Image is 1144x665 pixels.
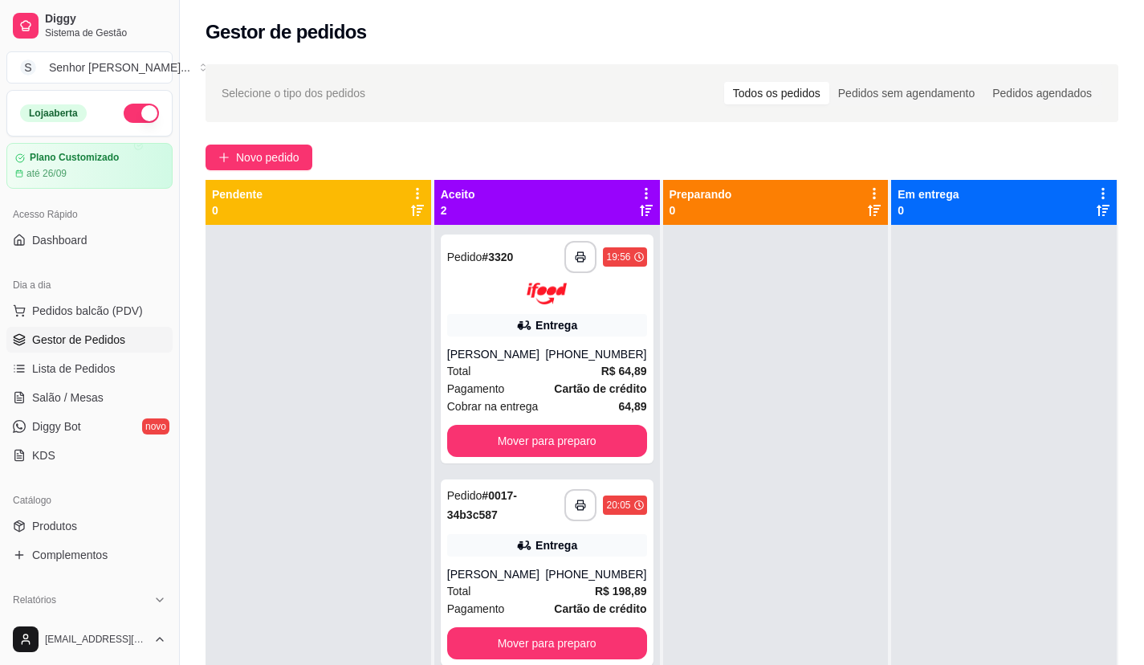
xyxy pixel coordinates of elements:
[447,251,482,263] span: Pedido
[6,488,173,513] div: Catálogo
[724,82,829,104] div: Todos os pedidos
[206,19,367,45] h2: Gestor de pedidos
[447,566,546,582] div: [PERSON_NAME]
[49,59,190,75] div: Senhor [PERSON_NAME] ...
[45,27,166,39] span: Sistema de Gestão
[447,362,471,380] span: Total
[447,425,647,457] button: Mover para preparo
[527,283,567,304] img: ifood
[6,227,173,253] a: Dashboard
[447,627,647,659] button: Mover para preparo
[829,82,983,104] div: Pedidos sem agendamento
[447,398,539,415] span: Cobrar na entrega
[535,317,577,333] div: Entrega
[222,84,365,102] span: Selecione o tipo dos pedidos
[212,202,263,218] p: 0
[206,145,312,170] button: Novo pedido
[32,547,108,563] span: Complementos
[441,202,475,218] p: 2
[212,186,263,202] p: Pendente
[124,104,159,123] button: Alterar Status
[898,186,959,202] p: Em entrega
[447,600,505,618] span: Pagamento
[6,272,173,298] div: Dia a dia
[26,167,67,180] article: até 26/09
[6,51,173,84] button: Select a team
[6,6,173,45] a: DiggySistema de Gestão
[670,186,732,202] p: Preparando
[554,602,646,615] strong: Cartão de crédito
[6,542,173,568] a: Complementos
[606,499,630,512] div: 20:05
[6,443,173,468] a: KDS
[32,303,143,319] span: Pedidos balcão (PDV)
[218,152,230,163] span: plus
[441,186,475,202] p: Aceito
[6,202,173,227] div: Acesso Rápido
[6,143,173,189] a: Plano Customizadoaté 26/09
[601,365,647,377] strong: R$ 64,89
[670,202,732,218] p: 0
[447,380,505,398] span: Pagamento
[6,385,173,410] a: Salão / Mesas
[447,582,471,600] span: Total
[20,59,36,75] span: S
[6,327,173,353] a: Gestor de Pedidos
[618,400,646,413] strong: 64,89
[447,346,546,362] div: [PERSON_NAME]
[6,620,173,659] button: [EMAIL_ADDRESS][DOMAIN_NAME]
[45,12,166,27] span: Diggy
[447,489,517,521] strong: # 0017-34b3c587
[6,414,173,439] a: Diggy Botnovo
[32,332,125,348] span: Gestor de Pedidos
[32,390,104,406] span: Salão / Mesas
[6,513,173,539] a: Produtos
[6,613,173,638] a: Relatórios de vendas
[13,594,56,606] span: Relatórios
[545,566,646,582] div: [PHONE_NUMBER]
[554,382,646,395] strong: Cartão de crédito
[6,298,173,324] button: Pedidos balcão (PDV)
[6,356,173,381] a: Lista de Pedidos
[45,633,147,646] span: [EMAIL_ADDRESS][DOMAIN_NAME]
[30,152,119,164] article: Plano Customizado
[482,251,513,263] strong: # 3320
[898,202,959,218] p: 0
[32,232,88,248] span: Dashboard
[32,518,77,534] span: Produtos
[595,585,647,598] strong: R$ 198,89
[983,82,1101,104] div: Pedidos agendados
[20,104,87,122] div: Loja aberta
[32,447,55,463] span: KDS
[606,251,630,263] div: 19:56
[535,537,577,553] div: Entrega
[32,418,81,434] span: Diggy Bot
[545,346,646,362] div: [PHONE_NUMBER]
[236,149,299,166] span: Novo pedido
[447,489,482,502] span: Pedido
[32,361,116,377] span: Lista de Pedidos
